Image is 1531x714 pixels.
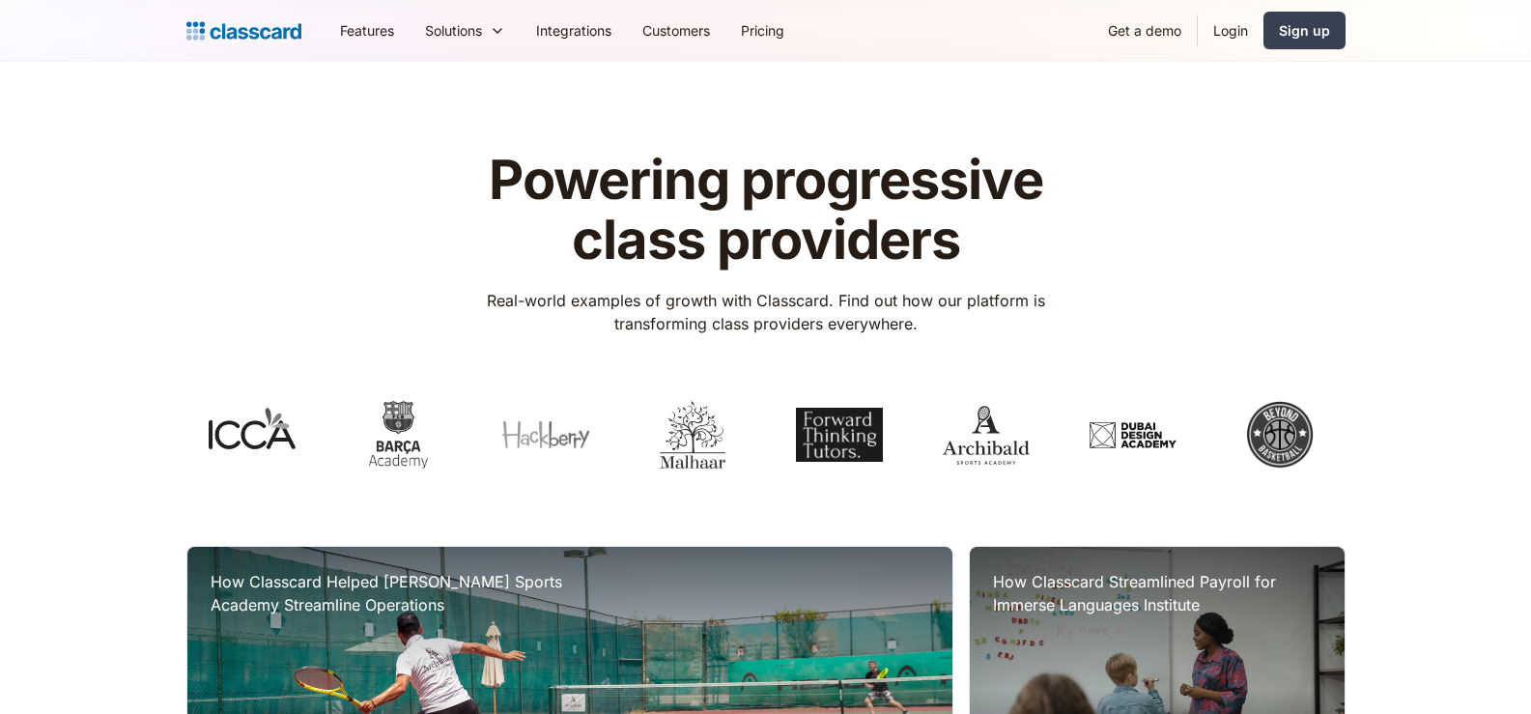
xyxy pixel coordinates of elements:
[410,9,521,52] div: Solutions
[993,570,1320,616] h3: How Classcard Streamlined Payroll for Immerse Languages Institute
[1092,9,1197,52] a: Get a demo
[521,9,627,52] a: Integrations
[627,9,725,52] a: Customers
[1198,9,1263,52] a: Login
[459,289,1072,335] p: Real-world examples of growth with Classcard. Find out how our platform is transforming class pro...
[1263,12,1346,49] a: Sign up
[186,17,301,44] a: home
[211,570,597,616] h3: How Classcard Helped [PERSON_NAME] Sports Academy Streamline Operations
[425,20,482,41] div: Solutions
[325,9,410,52] a: Features
[459,151,1072,270] h1: Powering progressive class providers
[1279,20,1330,41] div: Sign up
[725,9,800,52] a: Pricing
